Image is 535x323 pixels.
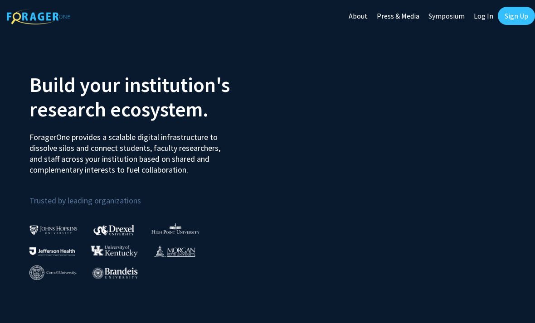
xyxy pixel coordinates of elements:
img: Cornell University [29,265,77,280]
img: Johns Hopkins University [29,225,78,235]
img: Thomas Jefferson University [29,247,75,256]
a: Sign Up [498,7,535,25]
img: Brandeis University [92,267,138,279]
img: Morgan State University [154,245,195,257]
img: High Point University [151,223,199,234]
h2: Build your institution's research ecosystem. [29,72,261,121]
p: Trusted by leading organizations [29,183,261,207]
p: ForagerOne provides a scalable digital infrastructure to dissolve silos and connect students, fac... [29,125,233,175]
img: Drexel University [93,225,134,235]
img: University of Kentucky [91,245,138,257]
img: ForagerOne Logo [7,9,70,24]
